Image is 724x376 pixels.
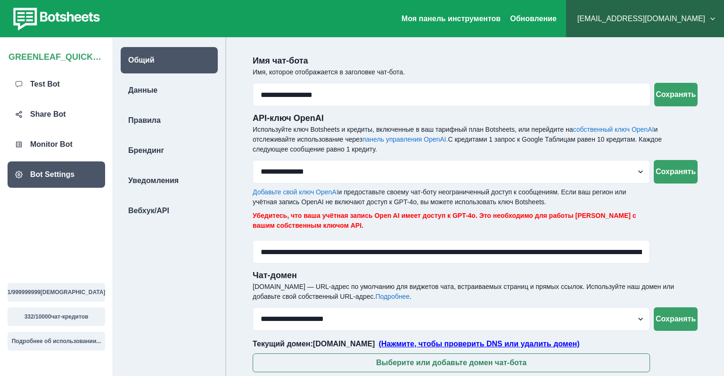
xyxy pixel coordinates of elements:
[30,169,74,180] p: Bot Settings
[128,175,179,186] p: Уведомления
[654,307,698,331] button: Сохранять
[128,115,161,126] p: Правила
[253,338,650,350] p: Текущий домен: [DOMAIN_NAME]
[113,47,225,73] a: Общий
[654,83,698,106] button: Сохранять
[253,353,650,372] button: Выберите или добавьте домен чат-бота
[253,269,698,282] p: Чат-домен
[128,205,169,216] p: Вебхук/API
[253,211,650,231] p: Убедитесь, что ваша учётная запись Open AI имеет доступ к GPT-4o. Это необходимо для работы [PERS...
[574,9,716,28] button: [EMAIL_ADDRESS][DOMAIN_NAME]
[654,160,698,184] button: Сохранять
[30,109,66,120] p: Share Bot
[253,282,698,302] p: [DOMAIN_NAME] — URL-адрес по умолчанию для виджетов чата, встраиваемых страниц и прямых ссылок. И...
[253,112,698,125] p: API-ключ OpenAI
[113,198,225,224] a: Вебхук/API
[128,55,155,66] p: Общий
[113,137,225,164] a: Брендинг
[375,293,410,300] a: Подробнее
[113,107,225,134] a: Правила
[8,47,104,64] p: GREENLEAF_QUICKUSE
[128,85,157,96] p: Данные
[8,6,103,32] img: botsheets-logo.png
[573,126,654,133] a: собственный ключ OpenAI
[8,332,105,351] button: Подробнее об использовании...
[8,307,105,326] button: 332/10000чат-кредитов
[113,77,225,104] a: Данные
[253,125,698,154] p: Используйте ключ Botsheets и кредиты, включенные в ваш тарифный план Botsheets, или перейдите на ...
[30,79,60,90] p: Test Bot
[378,340,579,348] span: (Нажмите, чтобы проверить DNS или удалить домен)
[510,15,557,23] a: Обновление
[128,145,164,156] p: Брендинг
[253,67,698,77] p: Имя, которое отображается в заголовке чат-бота.
[30,139,73,150] p: Monitor Bot
[253,188,338,196] a: Добавьте свой ключ OpenAI
[402,15,501,23] a: Моя панель инструментов
[253,55,698,67] p: Имя чат-бота
[253,187,650,207] p: и предоставьте своему чат-боту неограниченный доступ к сообщениям. Если ваш регион или учётная за...
[8,283,105,302] button: 1/999999999[DEMOGRAPHIC_DATA]
[113,168,225,194] a: Уведомления
[362,136,448,143] a: панель управления OpenAI.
